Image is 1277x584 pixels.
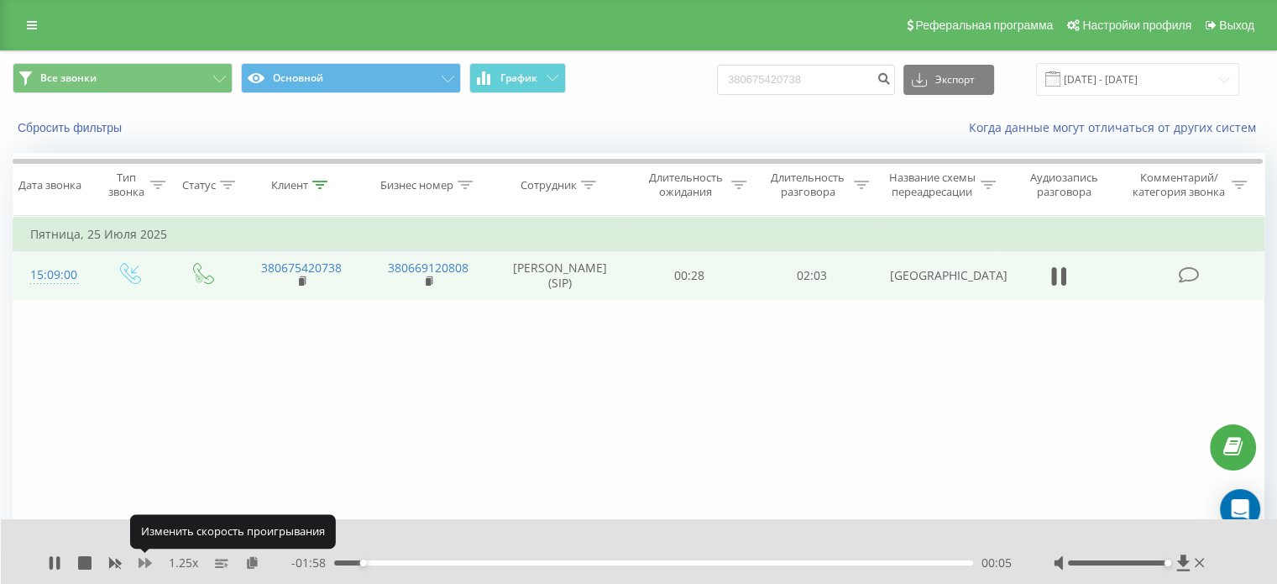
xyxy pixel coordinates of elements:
[388,260,468,276] a: 380669120808
[915,18,1053,32] span: Реферальная программа
[888,171,976,199] div: Название схемы переадресации
[13,63,233,93] button: Все звонки
[469,63,566,93] button: График
[629,251,751,300] td: 00:28
[1129,171,1227,199] div: Комментарий/категория звонка
[169,555,198,571] span: 1.25 x
[40,71,97,85] span: Все звонки
[969,119,1264,135] a: Когда данные могут отличаться от других систем
[766,171,850,199] div: Длительность разговора
[500,72,537,84] span: График
[380,178,453,192] div: Бизнес номер
[130,515,336,549] div: Изменить скорость проигрывания
[644,171,728,199] div: Длительность ожидания
[261,260,342,276] a: 380675420738
[903,65,994,95] button: Экспорт
[18,178,81,192] div: Дата звонка
[1220,489,1260,529] div: Open Intercom Messenger
[1219,18,1254,32] span: Выход
[521,178,577,192] div: Сотрудник
[492,251,629,300] td: [PERSON_NAME] (SIP)
[30,259,75,292] div: 15:09:00
[1082,18,1191,32] span: Настройки профиля
[717,65,895,95] input: Поиск по номеру
[360,560,367,566] div: Accessibility label
[1164,560,1170,566] div: Accessibility label
[872,251,999,300] td: [GEOGRAPHIC_DATA]
[291,555,334,571] span: - 01:58
[106,171,145,199] div: Тип звонка
[13,120,130,135] button: Сбросить фильтры
[182,178,216,192] div: Статус
[981,555,1012,571] span: 00:05
[751,251,872,300] td: 02:03
[1015,171,1113,199] div: Аудиозапись разговора
[13,218,1264,251] td: Пятница, 25 Июля 2025
[271,178,308,192] div: Клиент
[241,63,461,93] button: Основной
